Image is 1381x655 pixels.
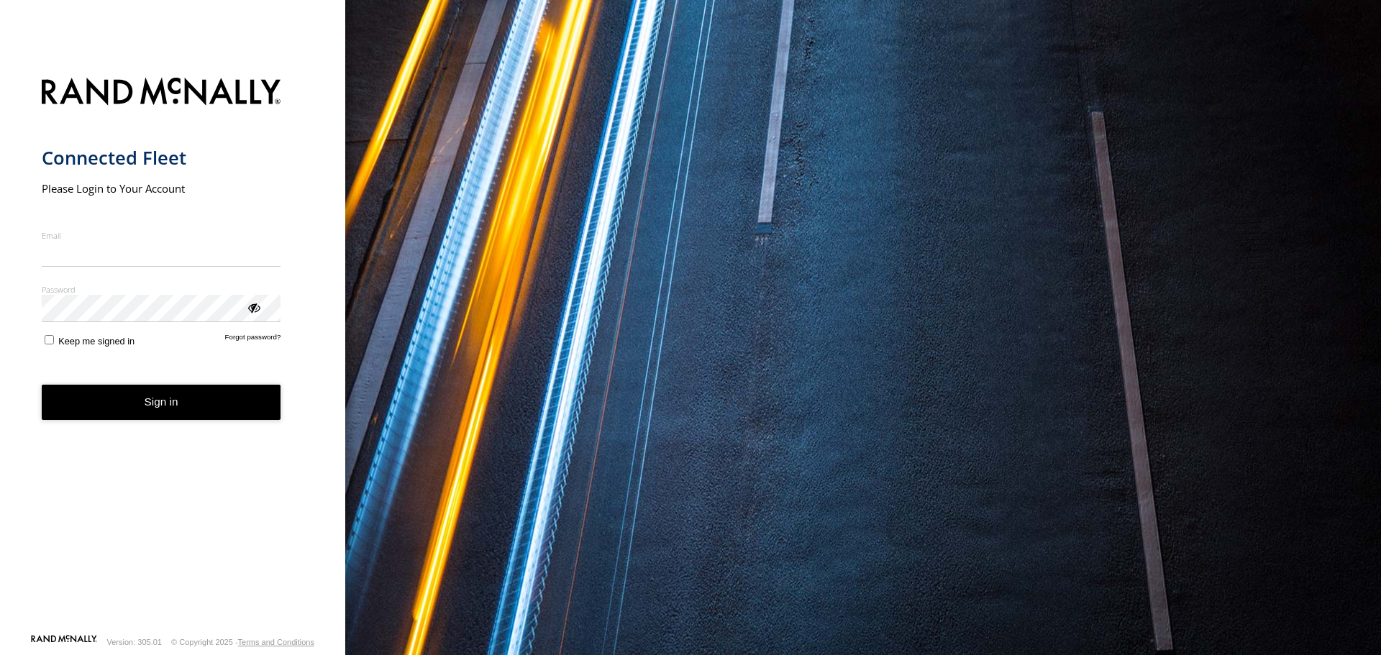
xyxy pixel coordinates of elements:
a: Visit our Website [31,635,97,649]
label: Password [42,284,281,295]
h2: Please Login to Your Account [42,181,281,196]
div: ViewPassword [246,300,260,314]
input: Keep me signed in [45,335,54,344]
span: Keep me signed in [58,336,135,347]
button: Sign in [42,385,281,420]
img: Rand McNally [42,75,281,111]
div: Version: 305.01 [107,638,162,646]
a: Terms and Conditions [238,638,314,646]
div: © Copyright 2025 - [171,638,314,646]
form: main [42,69,304,633]
h1: Connected Fleet [42,146,281,170]
label: Email [42,230,281,241]
a: Forgot password? [225,333,281,347]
